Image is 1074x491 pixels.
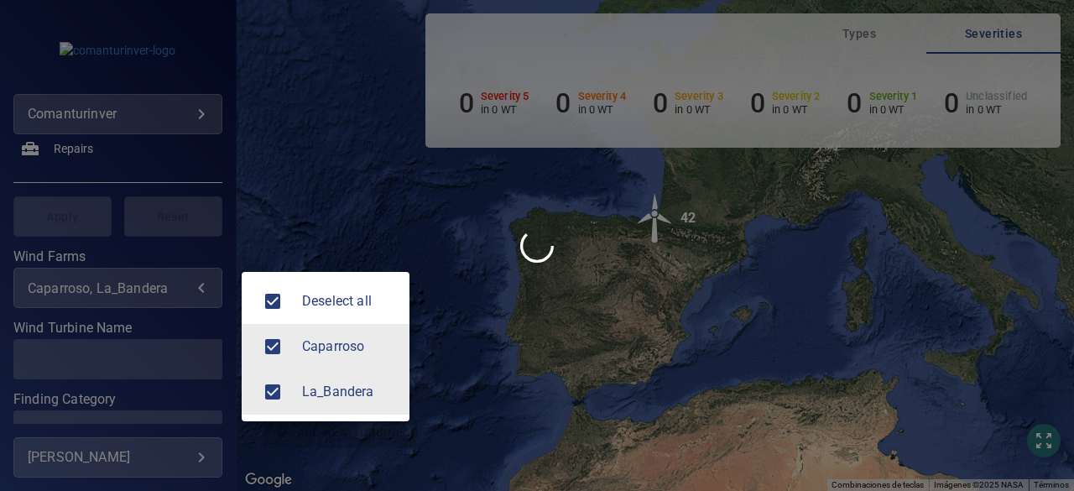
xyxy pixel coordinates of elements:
[302,337,396,357] div: Wind Farms Caparroso
[255,374,290,410] span: La_Bandera
[302,382,396,402] span: La_Bandera
[242,272,409,421] ul: Caparroso, La_Bandera
[302,382,396,402] div: Wind Farms La_Bandera
[302,291,396,311] span: Deselect all
[255,329,290,364] span: Caparroso
[302,337,396,357] span: Caparroso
